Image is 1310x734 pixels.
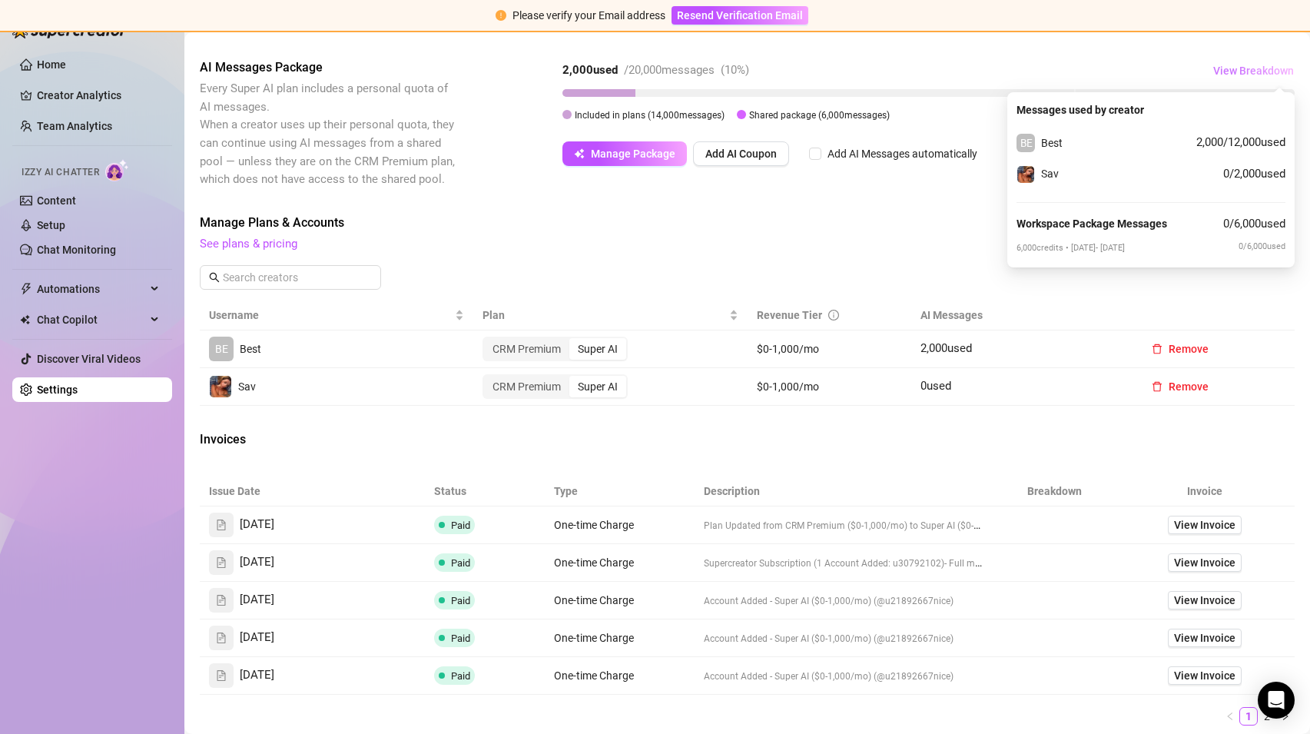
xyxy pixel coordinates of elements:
span: BE [1020,135,1032,152]
span: Paid [451,557,470,569]
span: 0 used [920,379,951,393]
span: Izzy AI Chatter [22,165,99,180]
td: $0-1,000/mo [748,330,912,368]
td: One-time Charge [545,582,695,619]
span: Paid [451,595,470,606]
span: Sav [1041,168,1059,180]
a: Setup [37,219,65,231]
th: Status [425,477,545,506]
span: Resend Verification Email [677,9,803,22]
span: Included in plans ( 14,000 messages) [575,110,725,121]
a: 1 [1240,708,1257,725]
td: One-time Charge [545,657,695,695]
img: Chat Copilot [20,314,30,325]
span: AI Messages Package [200,58,458,77]
span: Manage Plans & Accounts [200,214,1087,232]
td: $0-1,000/mo [748,368,912,406]
span: View Invoice [1174,629,1235,646]
span: View Invoice [1174,667,1235,684]
button: Manage Package [562,141,687,166]
th: Description [695,477,994,506]
span: Sav [238,380,256,393]
a: Home [37,58,66,71]
button: View Breakdown [1212,58,1295,83]
span: Paid [451,633,470,644]
button: Add AI Coupon [693,141,789,166]
span: Revenue Tier [757,309,822,321]
li: 1 [1239,707,1258,726]
img: Sav [1017,166,1034,183]
input: Search creators [223,269,360,286]
th: Plan [473,301,747,330]
th: Type [545,477,695,506]
div: CRM Premium [484,376,569,397]
span: exclamation-circle [496,10,506,21]
span: file-text [216,557,227,568]
span: View Invoice [1174,554,1235,571]
a: See plans & pricing [200,237,297,251]
a: Content [37,194,76,207]
img: Sav [210,376,231,397]
span: 0 / 2,000 used [1223,165,1285,184]
span: Supercreator Subscription (1 Account Added: u30792102) [704,558,944,569]
span: 6,000 credits • [DATE] - [DATE] [1016,243,1125,253]
div: Please verify your Email address [512,7,665,24]
div: Add AI Messages automatically [827,145,977,162]
span: [DATE] [240,629,274,647]
span: 2,000 used [920,341,972,355]
span: Plan [483,307,725,324]
div: segmented control [483,337,628,361]
img: AI Chatter [105,159,129,181]
span: Best [240,343,261,355]
div: CRM Premium [484,338,569,360]
span: Every Super AI plan includes a personal quota of AI messages. When a creator uses up their person... [200,81,455,186]
a: View Invoice [1168,516,1242,534]
span: BE [215,340,228,357]
th: Invoice [1115,477,1295,506]
span: Best [1041,137,1063,149]
span: View Invoice [1174,592,1235,609]
th: Breakdown [995,477,1115,506]
span: Account Added - Super AI ($0-1,000/mo) (@u21892667nice) [704,633,953,644]
span: Shared package ( 6,000 messages) [749,110,890,121]
button: Remove [1139,374,1221,399]
span: Paid [451,670,470,682]
span: file-text [216,670,227,681]
div: Open Intercom Messenger [1258,682,1295,719]
span: ( 10 %) [721,63,749,77]
td: One-time Charge [545,544,695,582]
a: View Invoice [1168,591,1242,609]
span: delete [1152,381,1162,392]
span: info-circle [828,310,839,321]
span: [DATE] [240,666,274,685]
span: Chat Copilot [37,307,146,332]
span: 0 / 6,000 used [1223,215,1285,238]
span: thunderbolt [20,283,32,295]
a: View Invoice [1168,666,1242,685]
span: View Breakdown [1213,65,1294,77]
span: delete [1152,344,1162,354]
div: Super AI [569,338,626,360]
div: Super AI [569,376,626,397]
span: left [1225,712,1235,721]
span: Remove [1169,343,1209,355]
span: [DATE] [240,516,274,534]
li: Previous Page [1221,707,1239,726]
span: file-text [216,633,227,643]
button: Resend Verification Email [672,6,808,25]
td: One-time Charge [545,619,695,657]
td: One-time Charge [545,506,695,544]
span: [DATE] [240,591,274,609]
strong: Workspace Package Messages [1016,218,1167,230]
div: segmented control [483,374,628,399]
span: search [209,272,220,283]
a: View Invoice [1168,629,1242,647]
a: View Invoice [1168,553,1242,572]
span: Remove [1169,380,1209,393]
span: Manage Package [591,148,675,160]
a: Chat Monitoring [37,244,116,256]
a: Settings [37,384,78,396]
span: Add AI Coupon [705,148,777,160]
span: [DATE] [240,553,274,572]
strong: Messages used by creator [1016,104,1144,116]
